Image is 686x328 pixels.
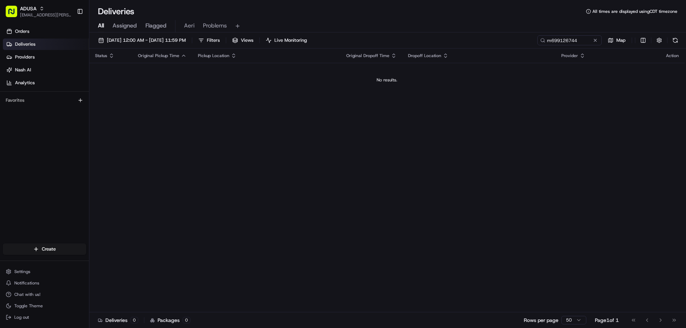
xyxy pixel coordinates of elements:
[68,104,115,111] span: API Documentation
[15,28,29,35] span: Orders
[561,53,578,59] span: Provider
[95,35,189,45] button: [DATE] 12:00 AM - [DATE] 11:59 PM
[20,12,71,18] button: [EMAIL_ADDRESS][PERSON_NAME][DOMAIN_NAME]
[203,21,227,30] span: Problems
[3,267,86,277] button: Settings
[346,53,389,59] span: Original Dropoff Time
[616,37,626,44] span: Map
[3,51,89,63] a: Providers
[3,95,86,106] div: Favorites
[130,317,138,323] div: 0
[15,41,35,47] span: Deliveries
[183,317,190,323] div: 0
[145,21,166,30] span: Flagged
[60,104,66,110] div: 💻
[274,37,307,44] span: Live Monitoring
[3,289,86,299] button: Chat with us!
[3,26,89,37] a: Orders
[98,6,134,17] h1: Deliveries
[263,35,310,45] button: Live Monitoring
[7,68,20,81] img: 1736555255976-a54dd68f-1ca7-489b-9aae-adbdc363a1c4
[58,101,118,113] a: 💻API Documentation
[121,70,130,79] button: Start new chat
[605,35,629,45] button: Map
[42,246,56,252] span: Create
[592,9,677,14] span: All times are displayed using CDT timezone
[15,54,35,60] span: Providers
[19,46,118,54] input: Clear
[3,243,86,255] button: Create
[3,312,86,322] button: Log out
[7,29,130,40] p: Welcome 👋
[7,7,21,21] img: Nash
[14,292,40,297] span: Chat with us!
[229,35,257,45] button: Views
[50,121,86,126] a: Powered byPylon
[666,53,679,59] div: Action
[14,104,55,111] span: Knowledge Base
[595,317,619,324] div: Page 1 of 1
[241,37,253,44] span: Views
[20,5,36,12] button: ADUSA
[537,35,602,45] input: Type to search
[14,269,30,274] span: Settings
[524,317,558,324] p: Rows per page
[3,64,89,76] a: Nash AI
[24,68,117,75] div: Start new chat
[3,3,74,20] button: ADUSA[EMAIL_ADDRESS][PERSON_NAME][DOMAIN_NAME]
[3,77,89,89] a: Analytics
[3,39,89,50] a: Deliveries
[14,280,39,286] span: Notifications
[184,21,194,30] span: Aeri
[670,35,680,45] button: Refresh
[107,37,186,44] span: [DATE] 12:00 AM - [DATE] 11:59 PM
[138,53,179,59] span: Original Pickup Time
[92,77,682,83] div: No results.
[198,53,229,59] span: Pickup Location
[4,101,58,113] a: 📗Knowledge Base
[24,75,90,81] div: We're available if you need us!
[71,121,86,126] span: Pylon
[113,21,137,30] span: Assigned
[14,303,43,309] span: Toggle Theme
[195,35,223,45] button: Filters
[3,301,86,311] button: Toggle Theme
[150,317,190,324] div: Packages
[14,314,29,320] span: Log out
[15,80,35,86] span: Analytics
[98,21,104,30] span: All
[3,278,86,288] button: Notifications
[98,317,138,324] div: Deliveries
[7,104,13,110] div: 📗
[207,37,220,44] span: Filters
[95,53,107,59] span: Status
[408,53,441,59] span: Dropoff Location
[15,67,31,73] span: Nash AI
